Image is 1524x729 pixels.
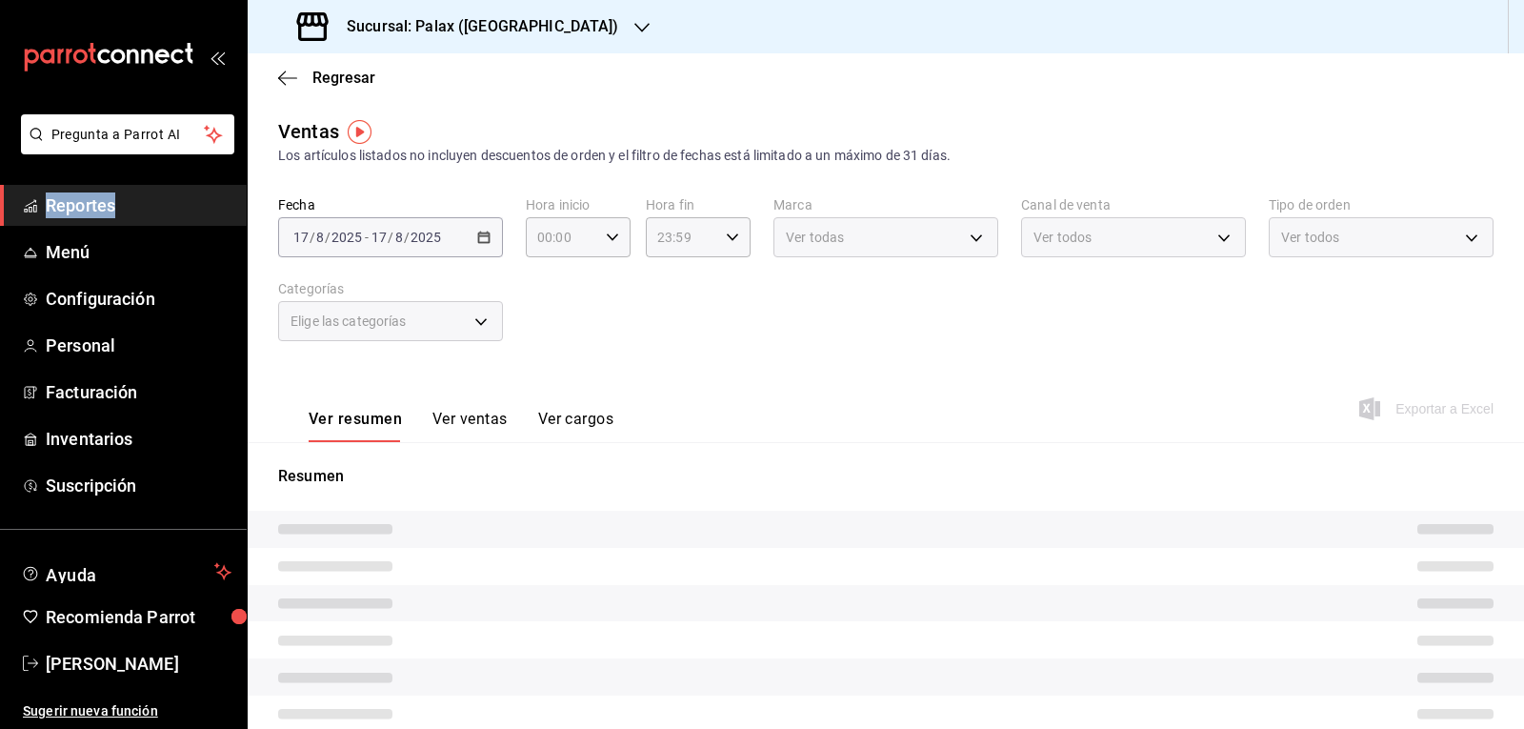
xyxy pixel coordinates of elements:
p: Resumen [278,465,1494,488]
input: ---- [331,230,363,245]
span: Personal [46,333,231,358]
span: Regresar [312,69,375,87]
div: navigation tabs [309,410,613,442]
label: Marca [773,198,998,212]
label: Hora inicio [526,198,631,212]
span: Facturación [46,379,231,405]
label: Fecha [278,198,503,212]
span: / [310,230,315,245]
span: Ver todos [1033,228,1092,247]
h3: Sucursal: Palax ([GEOGRAPHIC_DATA]) [331,15,619,38]
label: Canal de venta [1021,198,1246,212]
span: Ver todas [786,228,844,247]
span: Menú [46,239,231,265]
input: ---- [410,230,442,245]
span: Recomienda Parrot [46,604,231,630]
span: Configuración [46,286,231,312]
span: Ayuda [46,560,207,583]
span: / [325,230,331,245]
span: Reportes [46,192,231,218]
button: open_drawer_menu [210,50,225,65]
span: - [365,230,369,245]
img: Tooltip marker [348,120,371,144]
button: Pregunta a Parrot AI [21,114,234,154]
span: Pregunta a Parrot AI [51,125,205,145]
label: Categorías [278,282,503,295]
button: Regresar [278,69,375,87]
span: / [404,230,410,245]
span: Sugerir nueva función [23,701,231,721]
span: Inventarios [46,426,231,452]
div: Los artículos listados no incluyen descuentos de orden y el filtro de fechas está limitado a un m... [278,146,1494,166]
span: Ver todos [1281,228,1339,247]
label: Tipo de orden [1269,198,1494,212]
span: Elige las categorías [291,312,407,331]
span: [PERSON_NAME] [46,651,231,677]
input: -- [371,230,388,245]
div: Ventas [278,117,339,146]
button: Ver resumen [309,410,402,442]
span: Suscripción [46,473,231,498]
a: Pregunta a Parrot AI [13,138,234,158]
button: Ver ventas [432,410,508,442]
input: -- [292,230,310,245]
button: Ver cargos [538,410,614,442]
label: Hora fin [646,198,751,212]
input: -- [315,230,325,245]
span: / [388,230,393,245]
input: -- [394,230,404,245]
